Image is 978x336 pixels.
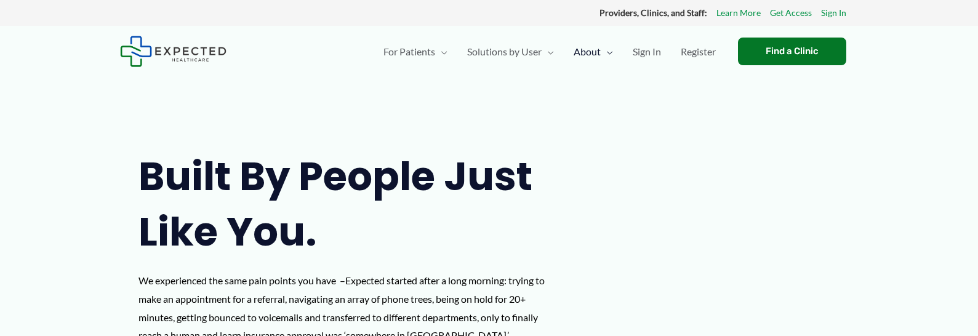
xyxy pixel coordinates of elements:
a: Register [671,30,726,73]
span: Menu Toggle [542,30,554,73]
a: Get Access [770,5,812,21]
span: Menu Toggle [435,30,447,73]
h1: Built by people just like you. [138,149,559,259]
span: Sign In [633,30,661,73]
a: For PatientsMenu Toggle [374,30,457,73]
strong: Providers, Clinics, and Staff: [599,7,707,18]
nav: Primary Site Navigation [374,30,726,73]
a: Solutions by UserMenu Toggle [457,30,564,73]
span: Solutions by User [467,30,542,73]
a: Sign In [821,5,846,21]
a: AboutMenu Toggle [564,30,623,73]
span: Register [681,30,716,73]
span: About [574,30,601,73]
a: Learn More [716,5,761,21]
img: Expected Healthcare Logo - side, dark font, small [120,36,226,67]
span: For Patients [383,30,435,73]
a: Find a Clinic [738,38,846,65]
a: Sign In [623,30,671,73]
span: Menu Toggle [601,30,613,73]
